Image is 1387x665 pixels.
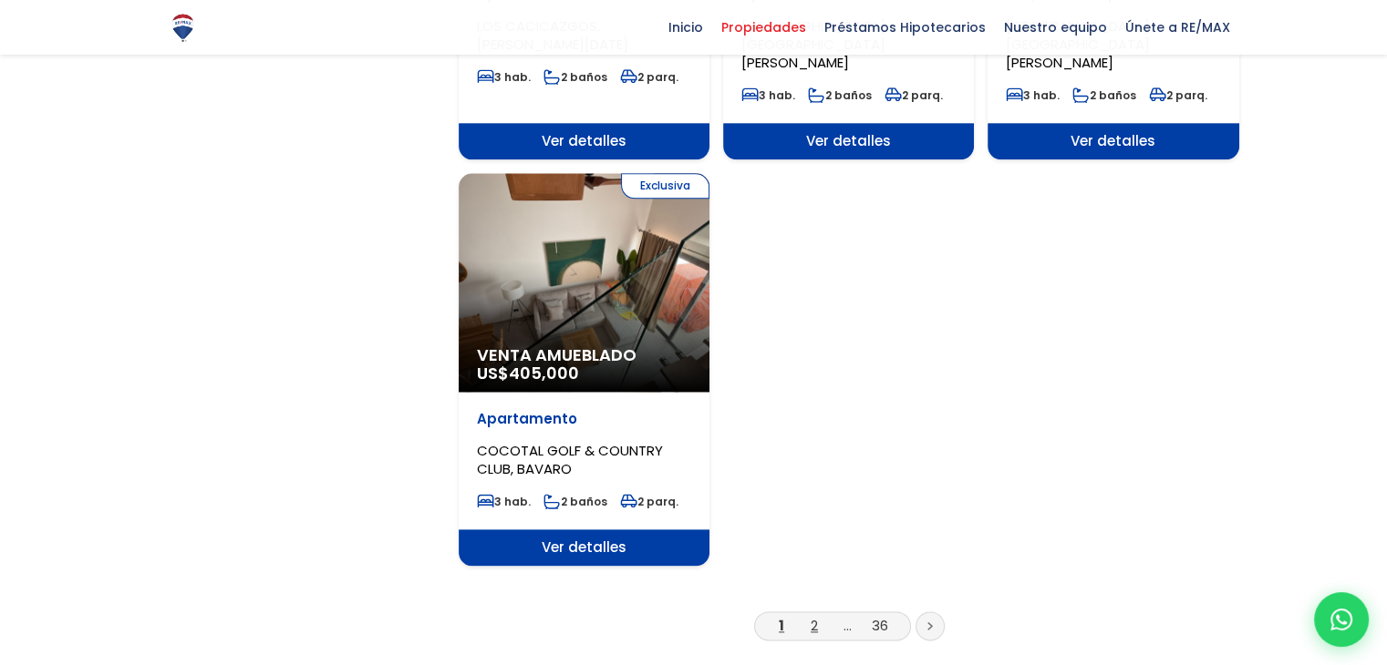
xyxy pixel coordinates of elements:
span: Préstamos Hipotecarios [815,14,995,41]
span: 3 hab. [477,69,531,85]
span: Venta Amueblado [477,346,691,364]
a: 36 [872,616,888,635]
span: 2 parq. [885,87,943,103]
span: 405,000 [509,362,579,384]
span: 2 baños [1072,87,1136,103]
span: US$ [477,362,579,384]
span: 2 parq. [1149,87,1207,103]
a: ... [844,616,852,635]
span: Ver detalles [459,529,709,566]
p: Apartamento [477,410,691,428]
span: 3 hab. [1006,87,1060,103]
span: Exclusiva [621,173,709,199]
span: Inicio [659,14,712,41]
span: 2 parq. [620,69,678,85]
a: Exclusiva Venta Amueblado US$405,000 Apartamento COCOTAL GOLF & COUNTRY CLUB, BAVARO 3 hab. 2 bañ... [459,173,709,566]
span: Ver detalles [723,123,974,159]
span: 2 parq. [620,494,678,509]
span: 2 baños [543,69,607,85]
a: 1 [779,616,784,635]
span: Nuestro equipo [995,14,1116,41]
img: Logo de REMAX [167,12,199,44]
span: Ver detalles [988,123,1238,159]
span: 3 hab. [741,87,795,103]
span: 2 baños [808,87,872,103]
span: 2 baños [543,494,607,509]
span: Propiedades [712,14,815,41]
span: 3 hab. [477,494,531,509]
span: Únete a RE/MAX [1116,14,1239,41]
a: 2 [811,616,818,635]
span: COCOTAL GOLF & COUNTRY CLUB, BAVARO [477,441,663,478]
span: Ver detalles [459,123,709,159]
